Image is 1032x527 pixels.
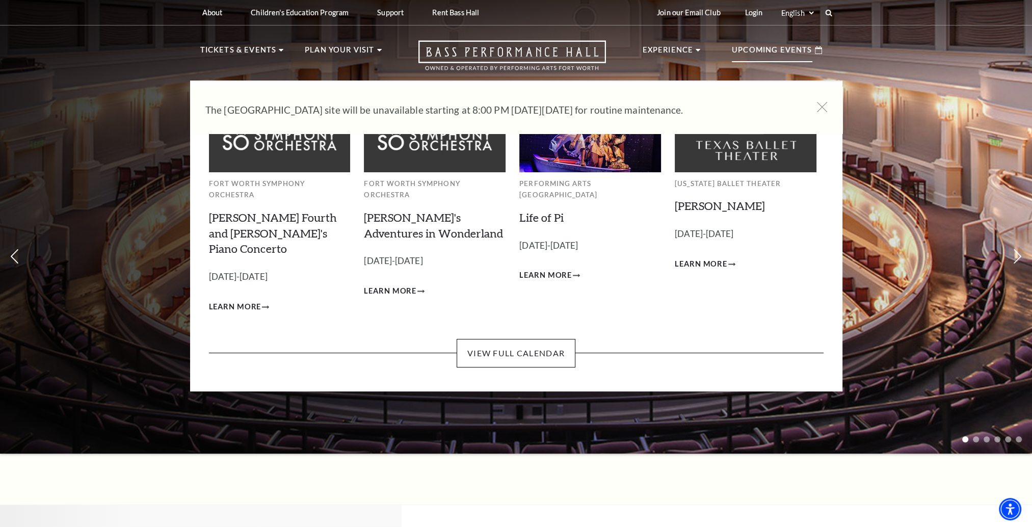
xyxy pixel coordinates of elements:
p: [DATE]-[DATE] [519,239,661,253]
a: View Full Calendar [457,339,575,367]
p: Rent Bass Hall [432,8,479,17]
span: Learn More [519,269,572,282]
img: Performing Arts Fort Worth [519,96,661,172]
p: Upcoming Events [732,44,812,62]
a: Life of Pi [519,210,564,224]
p: Fort Worth Symphony Orchestra [364,178,506,201]
p: The [GEOGRAPHIC_DATA] site will be unavailable starting at 8:00 PM [DATE][DATE] for routine maint... [205,102,797,118]
p: Performing Arts [GEOGRAPHIC_DATA] [519,178,661,201]
a: [PERSON_NAME] Fourth and [PERSON_NAME]'s Piano Concerto [209,210,337,256]
p: Fort Worth Symphony Orchestra [209,178,351,201]
span: Learn More [209,301,261,313]
img: Fort Worth Symphony Orchestra [364,96,506,172]
p: [US_STATE] Ballet Theater [675,178,816,190]
a: Open this option [382,40,643,81]
span: Learn More [675,258,727,271]
p: [DATE]-[DATE] [364,254,506,269]
p: Experience [643,44,694,62]
img: Texas Ballet Theater [675,96,816,172]
a: Learn More Life of Pi [519,269,580,282]
p: Support [377,8,404,17]
p: About [202,8,223,17]
a: Learn More Peter Pan [675,258,735,271]
a: [PERSON_NAME]'s Adventures in Wonderland [364,210,503,240]
img: Fort Worth Symphony Orchestra [209,96,351,172]
p: Tickets & Events [200,44,277,62]
p: Plan Your Visit [305,44,375,62]
select: Select: [779,8,815,18]
div: Accessibility Menu [999,498,1021,520]
a: Learn More Alice's Adventures in Wonderland [364,285,425,298]
p: Children's Education Program [251,8,349,17]
p: [DATE]-[DATE] [675,227,816,242]
a: Learn More Brahms Fourth and Grieg's Piano Concerto [209,301,270,313]
span: Learn More [364,285,416,298]
a: [PERSON_NAME] [675,199,765,213]
p: [DATE]-[DATE] [209,270,351,284]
